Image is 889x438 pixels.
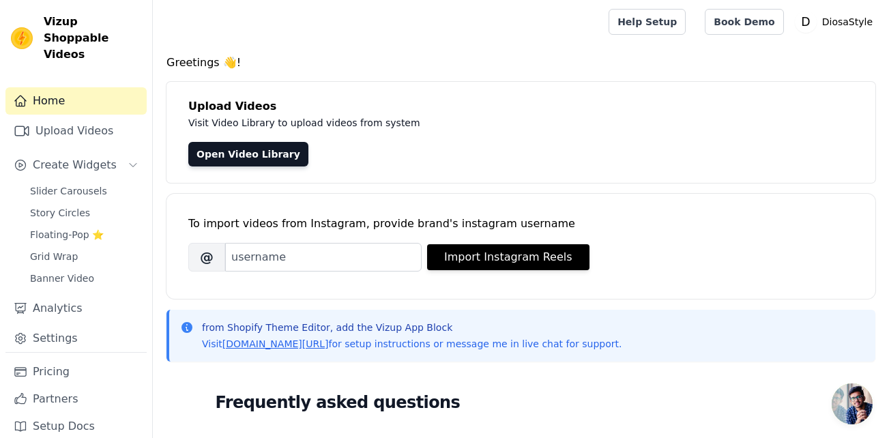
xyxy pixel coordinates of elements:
span: Vizup Shoppable Videos [44,14,141,63]
p: from Shopify Theme Editor, add the Vizup App Block [202,321,622,334]
h4: Upload Videos [188,98,854,115]
a: Book Demo [705,9,783,35]
input: username [225,243,422,272]
a: Home [5,87,147,115]
p: Visit for setup instructions or message me in live chat for support. [202,337,622,351]
a: [DOMAIN_NAME][URL] [222,338,329,349]
span: Create Widgets [33,157,117,173]
a: Grid Wrap [22,247,147,266]
span: Floating-Pop ⭐ [30,228,104,242]
a: Pricing [5,358,147,385]
button: D DiosaStyle [795,10,878,34]
a: Partners [5,385,147,413]
a: Settings [5,325,147,352]
h4: Greetings 👋! [166,55,875,71]
span: @ [188,243,225,272]
a: Slider Carousels [22,181,147,201]
p: Visit Video Library to upload videos from system [188,115,800,131]
a: Open Video Library [188,142,308,166]
h2: Frequently asked questions [216,389,827,416]
button: Create Widgets [5,151,147,179]
a: Help Setup [609,9,686,35]
span: Grid Wrap [30,250,78,263]
span: Story Circles [30,206,90,220]
a: Banner Video [22,269,147,288]
div: To import videos from Instagram, provide brand's instagram username [188,216,854,232]
a: Analytics [5,295,147,322]
text: D [801,15,810,29]
span: Banner Video [30,272,94,285]
button: Import Instagram Reels [427,244,589,270]
p: DiosaStyle [817,10,878,34]
span: Slider Carousels [30,184,107,198]
a: Floating-Pop ⭐ [22,225,147,244]
a: Story Circles [22,203,147,222]
div: Open chat [832,383,873,424]
a: Upload Videos [5,117,147,145]
img: Vizup [11,27,33,49]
